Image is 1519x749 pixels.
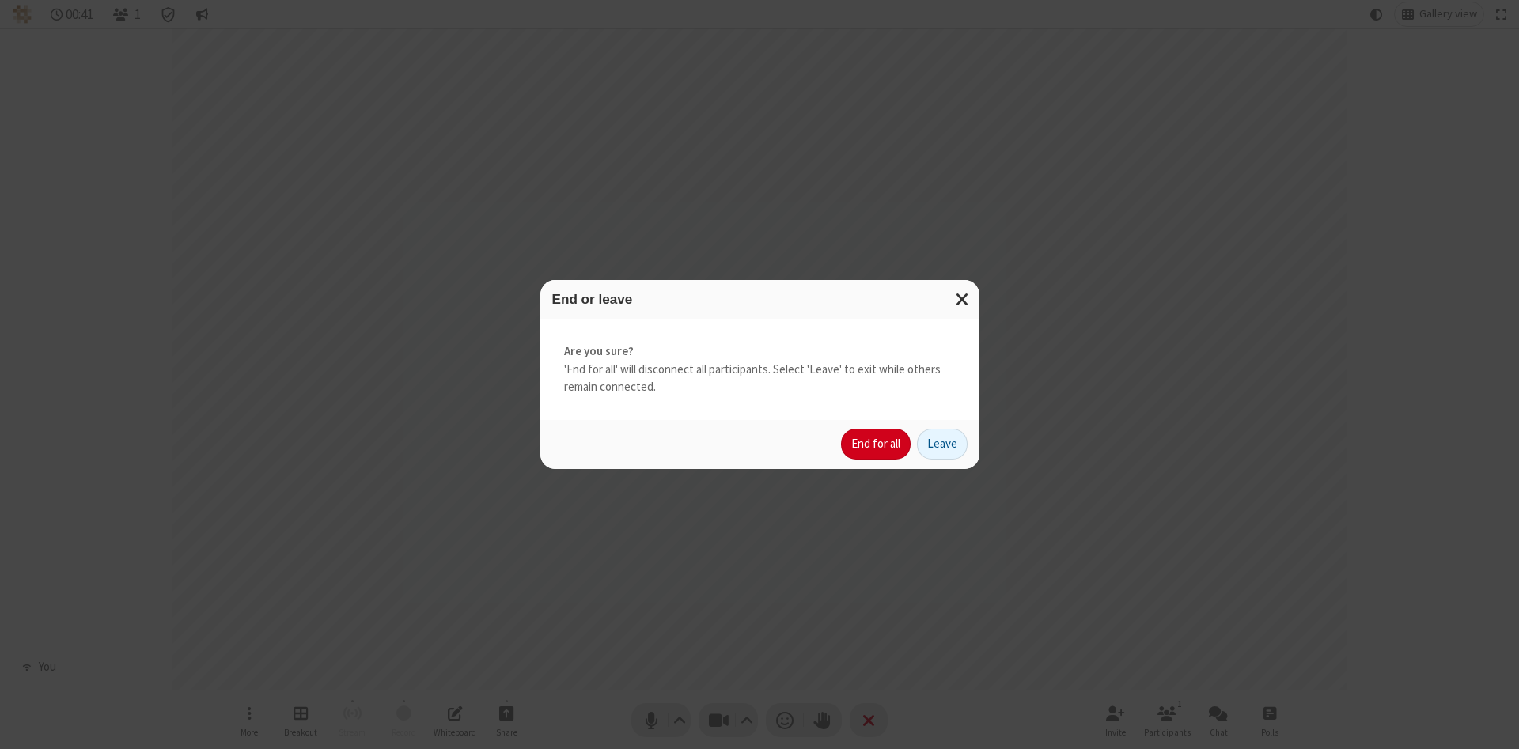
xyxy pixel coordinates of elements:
[552,292,968,307] h3: End or leave
[946,280,979,319] button: Close modal
[540,319,979,420] div: 'End for all' will disconnect all participants. Select 'Leave' to exit while others remain connec...
[841,429,911,460] button: End for all
[564,342,956,361] strong: Are you sure?
[917,429,968,460] button: Leave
